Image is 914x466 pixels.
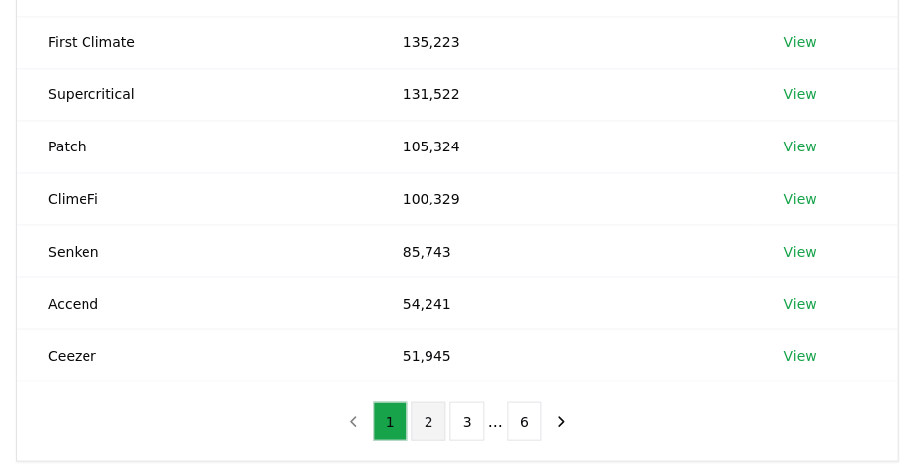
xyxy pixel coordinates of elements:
a: View [783,241,816,261]
td: ClimeFi [17,172,371,224]
td: Senken [17,224,371,276]
td: Supercritical [17,68,371,120]
a: View [783,189,816,208]
td: 135,223 [371,16,752,68]
a: View [783,293,816,313]
button: next page [544,401,578,440]
td: First Climate [17,16,371,68]
td: 131,522 [371,68,752,120]
a: View [783,137,816,156]
button: 1 [373,401,408,440]
a: View [783,345,816,365]
button: 6 [507,401,542,440]
td: Ceezer [17,328,371,380]
li: ... [487,409,502,433]
td: 85,743 [371,224,752,276]
td: Accend [17,276,371,328]
td: 105,324 [371,120,752,172]
td: Patch [17,120,371,172]
td: 100,329 [371,172,752,224]
td: 51,945 [371,328,752,380]
a: View [783,85,816,104]
button: 2 [411,401,445,440]
button: 3 [449,401,484,440]
a: View [783,32,816,52]
td: 54,241 [371,276,752,328]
